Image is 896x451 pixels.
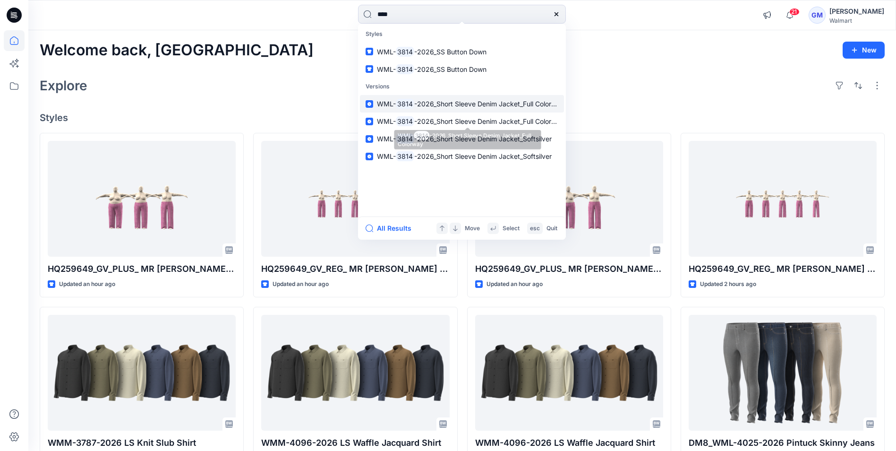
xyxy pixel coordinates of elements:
span: -2026_Short Sleeve Denim Jacket_Full Colorway [414,100,564,108]
p: WMM-3787-2026 LS Knit Slub Shirt [48,436,236,450]
p: Updated an hour ago [486,279,543,289]
p: WMM-4096-2026 LS Waffle Jacquard Shirt [261,436,449,450]
a: HQ259649_GV_PLUS_ MR Slouchy Wide Leg [475,141,663,257]
a: WMM-3787-2026 LS Knit Slub Shirt [48,315,236,431]
p: esc [530,224,540,234]
div: [PERSON_NAME] [829,6,884,17]
h2: Explore [40,78,87,93]
p: Updated an hour ago [273,279,329,289]
p: HQ259649_GV_PLUS_ MR [PERSON_NAME] Wide Leg [475,262,663,276]
p: HQ259649_GV_REG_ MR [PERSON_NAME] Wide Leg [689,262,877,276]
p: HQ259649_GV_REG_ MR [PERSON_NAME] Wide Leg [261,262,449,276]
span: WML- [377,135,396,143]
span: -2026_Short Sleeve Denim Jacket_Full Colorway [414,117,564,125]
p: Updated an hour ago [59,279,115,289]
span: -2026_SS Button Down [414,48,486,56]
mark: 3814 [396,46,414,57]
a: WMM-4096-2026 LS Waffle Jacquard Shirt [261,315,449,431]
button: New [843,42,885,59]
h4: Styles [40,112,885,123]
span: -2026_Short Sleeve Denim Jacket_Softsilver [414,152,552,160]
div: GM [809,7,826,24]
span: WML- [377,100,396,108]
mark: 3814 [396,116,414,127]
mark: 3814 [396,133,414,144]
span: -2026_SS Button Down [414,65,486,73]
a: WML-3814-2026_Short Sleeve Denim Jacket_Full Colorway [360,95,564,113]
span: WML- [377,152,396,160]
span: 21 [789,8,800,16]
a: HQ259649_GV_REG_ MR Slouchy Wide Leg [689,141,877,257]
a: HQ259649_GV_PLUS_ MR Slouchy Wide Leg [48,141,236,257]
mark: 3814 [396,151,414,162]
p: Updated 2 hours ago [700,279,756,289]
p: Quit [546,224,557,234]
p: Move [465,224,480,234]
a: WML-3814-2026_SS Button Down [360,43,564,61]
a: WML-3814-2026_SS Button Down [360,61,564,78]
span: WML- [377,65,396,73]
mark: 3814 [396,64,414,75]
p: HQ259649_GV_PLUS_ MR [PERSON_NAME] Wide Leg [48,262,236,276]
h2: Welcome back, [GEOGRAPHIC_DATA] [40,42,314,59]
p: WMM-4096-2026 LS Waffle Jacquard Shirt [475,436,663,450]
a: WML-3814-2026_Short Sleeve Denim Jacket_Softsilver [360,147,564,165]
a: DM8_WML-4025-2026 Pintuck Skinny Jeans [689,315,877,431]
mark: 3814 [396,98,414,109]
a: WML-3814-2026_Short Sleeve Denim Jacket_Full Colorway [360,113,564,130]
span: WML- [377,48,396,56]
p: DM8_WML-4025-2026 Pintuck Skinny Jeans [689,436,877,450]
div: Walmart [829,17,884,24]
span: -2026_Short Sleeve Denim Jacket_Softsilver [414,135,552,143]
button: All Results [366,223,418,234]
p: Select [503,224,520,234]
a: WML-3814-2026_Short Sleeve Denim Jacket_Softsilver [360,130,564,147]
a: HQ259649_GV_REG_ MR Slouchy Wide Leg [261,141,449,257]
p: Styles [360,26,564,43]
span: WML- [377,117,396,125]
p: Versions [360,78,564,95]
a: WMM-4096-2026 LS Waffle Jacquard Shirt [475,315,663,431]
